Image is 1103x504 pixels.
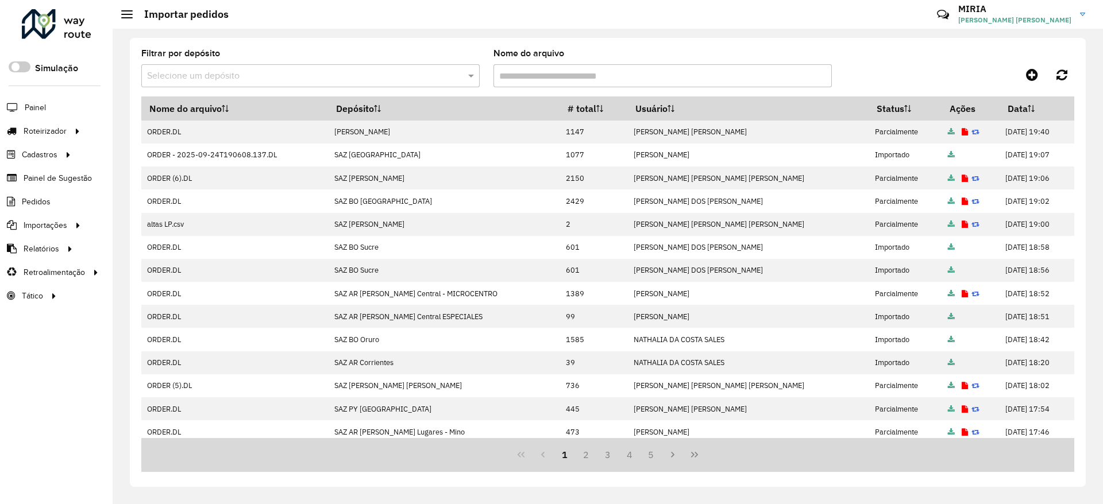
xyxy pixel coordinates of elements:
[141,351,329,374] td: ORDER.DL
[133,8,229,21] h2: Importar pedidos
[948,219,955,229] a: Arquivo completo
[971,289,979,298] a: Reimportar
[948,196,955,206] a: Arquivo completo
[1000,236,1074,259] td: [DATE] 18:58
[869,213,942,236] td: Parcialmente
[141,374,329,397] td: ORDER (5).DL
[869,121,942,144] td: Parcialmente
[329,305,560,328] td: SAZ AR [PERSON_NAME] Central ESPECIALES
[560,166,628,189] td: 2150
[869,282,942,305] td: Parcialmente
[141,282,329,305] td: ORDER.DL
[971,219,979,229] a: Reimportar
[971,196,979,206] a: Reimportar
[35,61,78,75] label: Simulação
[24,125,67,137] span: Roteirizador
[869,236,942,259] td: Importado
[141,259,329,282] td: ORDER.DL
[329,351,560,374] td: SAZ AR Corrientes
[560,420,628,443] td: 473
[1000,189,1074,212] td: [DATE] 19:02
[948,404,955,414] a: Arquivo completo
[141,236,329,259] td: ORDER.DL
[1000,259,1074,282] td: [DATE] 18:56
[329,166,560,189] td: SAZ [PERSON_NAME]
[24,172,92,184] span: Painel de Sugestão
[560,144,628,166] td: 1077
[141,144,329,166] td: ORDER - 2025-09-24T190608.137.DL
[628,351,869,374] td: NATHALIA DA COSTA SALES
[971,173,979,183] a: Reimportar
[329,374,560,397] td: SAZ [PERSON_NAME] [PERSON_NAME]
[141,397,329,420] td: ORDER.DL
[22,149,57,161] span: Cadastros
[948,312,955,321] a: Arquivo completo
[24,219,67,231] span: Importações
[662,444,684,466] button: Next Page
[560,351,628,374] td: 39
[971,404,979,414] a: Reimportar
[962,427,968,437] a: Exibir log de erros
[560,305,628,328] td: 99
[141,166,329,189] td: ORDER (6).DL
[628,328,869,351] td: NATHALIA DA COSTA SALES
[560,397,628,420] td: 445
[597,444,619,466] button: 3
[962,173,968,183] a: Exibir log de erros
[22,196,51,208] span: Pedidos
[628,305,869,328] td: [PERSON_NAME]
[619,444,641,466] button: 4
[628,282,869,305] td: [PERSON_NAME]
[628,144,869,166] td: [PERSON_NAME]
[1000,96,1074,121] th: Data
[24,243,59,255] span: Relatórios
[1000,166,1074,189] td: [DATE] 19:06
[971,427,979,437] a: Reimportar
[869,305,942,328] td: Importado
[1000,328,1074,351] td: [DATE] 18:42
[1000,351,1074,374] td: [DATE] 18:20
[962,219,968,229] a: Exibir log de erros
[1000,121,1074,144] td: [DATE] 19:40
[962,196,968,206] a: Exibir log de erros
[628,121,869,144] td: [PERSON_NAME] [PERSON_NAME]
[628,420,869,443] td: [PERSON_NAME]
[942,96,1000,121] th: Ações
[560,121,628,144] td: 1147
[948,289,955,298] a: Arquivo completo
[628,96,869,121] th: Usuário
[1000,420,1074,443] td: [DATE] 17:46
[560,374,628,397] td: 736
[329,259,560,282] td: SAZ BO Sucre
[948,358,955,367] a: Arquivo completo
[971,127,979,137] a: Reimportar
[1000,305,1074,328] td: [DATE] 18:51
[141,96,329,121] th: Nome do arquivo
[329,96,560,121] th: Depósito
[141,121,329,144] td: ORDER.DL
[575,444,597,466] button: 2
[948,173,955,183] a: Arquivo completo
[141,189,329,212] td: ORDER.DL
[329,236,560,259] td: SAZ BO Sucre
[962,404,968,414] a: Exibir log de erros
[628,374,869,397] td: [PERSON_NAME] [PERSON_NAME] [PERSON_NAME]
[971,381,979,390] a: Reimportar
[329,282,560,305] td: SAZ AR [PERSON_NAME] Central - MICROCENTRO
[141,328,329,351] td: ORDER.DL
[141,213,329,236] td: altas LP.csv
[493,46,564,60] label: Nome do arquivo
[948,150,955,160] a: Arquivo completo
[22,290,43,302] span: Tático
[1000,144,1074,166] td: [DATE] 19:07
[641,444,662,466] button: 5
[869,166,942,189] td: Parcialmente
[869,420,942,443] td: Parcialmente
[869,351,942,374] td: Importado
[948,127,955,137] a: Arquivo completo
[560,189,628,212] td: 2429
[1000,213,1074,236] td: [DATE] 19:00
[329,213,560,236] td: SAZ [PERSON_NAME]
[560,213,628,236] td: 2
[869,374,942,397] td: Parcialmente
